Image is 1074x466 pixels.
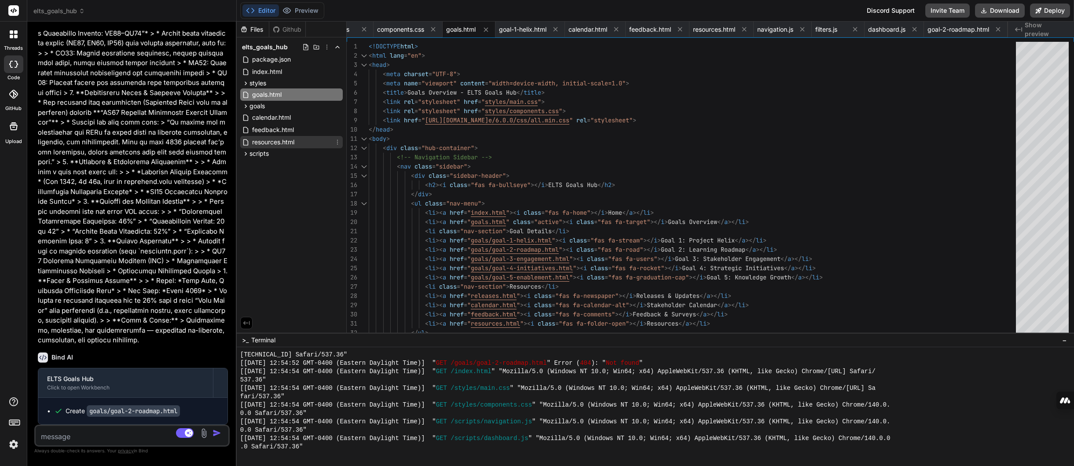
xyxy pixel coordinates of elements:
[404,116,418,124] span: href
[446,172,450,180] span: =
[418,144,422,152] span: =
[369,42,400,50] span: <!DOCTYPE
[464,246,467,253] span: =
[499,25,546,34] span: goal-1-helix.html
[429,236,436,244] span: li
[562,107,566,115] span: >
[657,236,661,244] span: >
[745,218,749,226] span: >
[559,227,566,235] span: li
[481,199,485,207] span: >
[661,246,745,253] span: Goal 2: Learning Roadmap
[446,25,476,34] span: goals.html
[975,4,1025,18] button: Download
[594,218,597,226] span: =
[664,218,668,226] span: >
[485,107,559,115] span: styles/components.css
[369,51,372,59] span: <
[38,368,213,397] button: ELTS Goals HubClick to open Workbench
[541,181,545,189] span: i
[369,125,376,133] span: </
[414,162,432,170] span: class
[471,255,569,263] span: goals/goal-3-engagement.html
[347,153,357,162] div: 13
[443,181,446,189] span: i
[347,245,357,254] div: 23
[471,319,520,327] span: resources.html
[559,246,562,253] span: "
[538,98,541,106] span: "
[279,4,322,17] button: Preview
[347,236,357,245] div: 22
[358,60,370,70] div: Click to collapse the range.
[251,66,283,77] span: index.html
[481,107,485,115] span: "
[251,125,295,135] span: feedback.html
[1060,333,1069,347] button: −
[717,218,724,226] span: </
[347,190,357,199] div: 17
[269,25,305,34] div: Github
[478,107,481,115] span: =
[566,227,569,235] span: >
[347,134,357,143] div: 11
[439,227,457,235] span: class
[386,144,397,152] span: div
[436,218,443,226] span: ><
[372,61,386,69] span: head
[411,199,414,207] span: <
[372,135,386,143] span: body
[562,246,569,253] span: ><
[386,135,390,143] span: >
[517,209,520,216] span: i
[383,79,386,87] span: <
[251,137,295,147] span: resources.html
[404,51,407,59] span: =
[601,209,605,216] span: i
[425,199,443,207] span: class
[429,227,436,235] span: li
[383,88,386,96] span: <
[506,218,510,226] span: "
[446,199,481,207] span: "nav-menu"
[654,236,657,244] span: i
[347,143,357,153] div: 12
[429,190,432,198] span: >
[414,199,422,207] span: ul
[249,149,269,158] span: scripts
[347,97,357,106] div: 7
[422,51,425,59] span: >
[386,107,400,115] span: link
[404,70,429,78] span: charset
[347,171,357,180] div: 15
[467,209,471,216] span: "
[386,79,400,87] span: meta
[5,105,22,112] label: GitHub
[464,107,478,115] span: href
[429,209,436,216] span: li
[488,116,569,124] span: e/6.0.0/css/all.min.css
[369,135,372,143] span: <
[597,246,643,253] span: "fas fa-road"
[358,143,370,153] div: Click to collapse the range.
[457,227,460,235] span: =
[471,236,552,244] span: goals/goal-1-helix.html
[418,190,429,198] span: div
[407,88,517,96] span: Goals Overview - ELTS Goals Hub
[390,51,404,59] span: lang
[425,236,429,244] span: <
[450,172,506,180] span: "sidebar-header"
[471,218,506,226] span: goals.html
[418,98,460,106] span: "stylesheet"
[925,4,970,18] button: Invite Team
[471,301,517,309] span: calendar.html
[450,209,464,216] span: href
[576,116,587,124] span: rel
[756,246,766,253] span: ></
[414,42,418,50] span: >
[587,236,590,244] span: =
[249,102,265,110] span: goals
[347,70,357,79] div: 4
[436,181,443,189] span: ><
[552,227,559,235] span: </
